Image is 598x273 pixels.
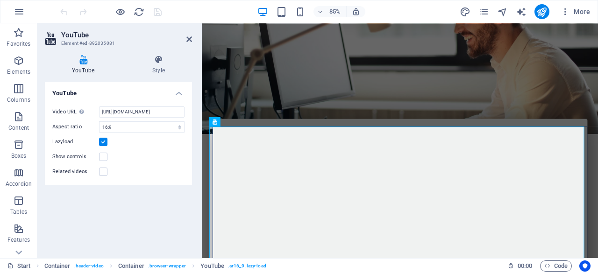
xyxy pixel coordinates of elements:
[133,6,144,17] button: reload
[536,7,547,17] i: Publish
[7,236,30,244] p: Features
[61,39,173,48] h3: Element #ed-892035081
[7,96,30,104] p: Columns
[518,260,532,272] span: 00 00
[524,262,526,269] span: :
[544,260,568,272] span: Code
[52,151,99,162] label: Show controls
[460,7,470,17] i: Design (Ctrl+Alt+Y)
[118,260,144,272] span: Click to select. Double-click to edit
[478,6,490,17] button: pages
[6,180,32,188] p: Accordion
[460,6,471,17] button: design
[200,260,224,272] span: Click to select. Double-click to edit
[7,260,31,272] a: Click to cancel selection. Double-click to open Pages
[516,7,527,17] i: AI Writer
[74,260,104,272] span: . header-video
[61,31,192,39] h2: YouTube
[508,260,533,272] h6: Session time
[52,106,99,118] label: Video URL
[52,166,99,177] label: Related videos
[313,6,347,17] button: 85%
[10,208,27,216] p: Tables
[534,4,549,19] button: publish
[45,55,125,75] h4: YouTube
[561,7,590,16] span: More
[11,152,27,160] p: Boxes
[52,121,99,133] label: Aspect ratio
[228,260,266,272] span: . ar16_9 .lazy-load
[52,136,99,147] label: Lazyload
[7,68,31,76] p: Elements
[540,260,572,272] button: Code
[148,260,186,272] span: . browser-wrapper
[497,7,508,17] i: Navigator
[497,6,508,17] button: navigator
[7,40,30,48] p: Favorites
[45,82,192,99] h4: YouTube
[579,260,591,272] button: Usercentrics
[557,4,594,19] button: More
[114,6,126,17] button: Click here to leave preview mode and continue editing
[44,260,71,272] span: Click to select. Double-click to edit
[478,7,489,17] i: Pages (Ctrl+Alt+S)
[327,6,342,17] h6: 85%
[8,124,29,132] p: Content
[44,260,266,272] nav: breadcrumb
[134,7,144,17] i: Reload page
[516,6,527,17] button: text_generator
[125,55,192,75] h4: Style
[352,7,360,16] i: On resize automatically adjust zoom level to fit chosen device.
